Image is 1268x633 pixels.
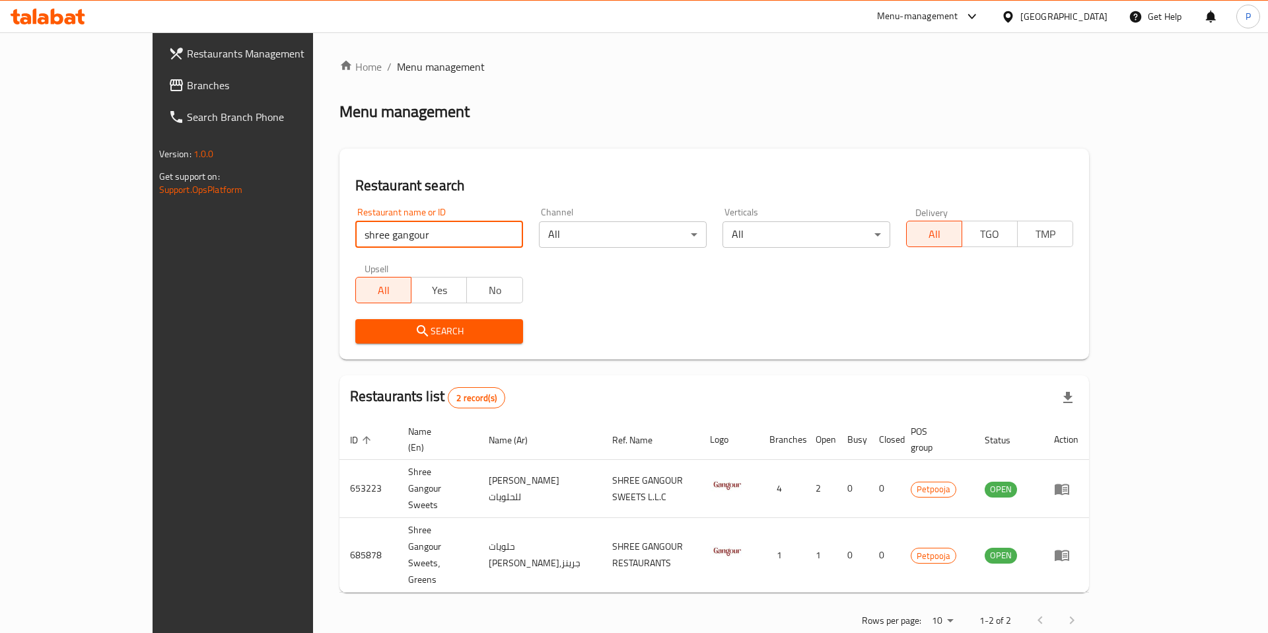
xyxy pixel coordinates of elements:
a: Search Branch Phone [158,101,365,133]
span: Search Branch Phone [187,109,354,125]
td: 0 [837,518,868,593]
th: Busy [837,420,868,460]
button: All [355,277,411,303]
span: Petpooja [911,548,956,564]
div: All [539,221,707,248]
button: TMP [1017,221,1073,247]
span: Name (En) [408,424,463,455]
span: P [1246,9,1251,24]
td: 0 [868,518,900,593]
span: OPEN [985,482,1017,497]
span: Version: [159,145,192,163]
th: Branches [759,420,805,460]
td: 2 [805,460,837,518]
span: TMP [1023,225,1068,244]
div: Rows per page: [927,611,958,631]
a: Support.OpsPlatform [159,181,243,198]
div: All [722,221,890,248]
span: Petpooja [911,482,956,497]
span: Ref. Name [612,432,670,448]
span: No [472,281,517,300]
span: 1.0.0 [194,145,214,163]
span: Name (Ar) [489,432,545,448]
p: Rows per page: [862,613,921,629]
h2: Menu management [339,101,470,122]
span: Search [366,323,512,340]
table: enhanced table [339,420,1090,593]
span: Menu management [397,59,485,75]
span: Yes [417,281,462,300]
td: 0 [837,460,868,518]
td: SHREE GANGOUR SWEETS L.L.C [602,460,699,518]
td: 4 [759,460,805,518]
button: TGO [962,221,1018,247]
td: 1 [759,518,805,593]
span: 2 record(s) [448,392,505,404]
th: Closed [868,420,900,460]
button: Yes [411,277,467,303]
li: / [387,59,392,75]
div: Menu [1054,547,1078,563]
p: 1-2 of 2 [979,613,1011,629]
span: Branches [187,77,354,93]
span: All [912,225,957,244]
td: Shree Gangour Sweets [398,460,479,518]
label: Upsell [365,264,389,273]
button: No [466,277,522,303]
div: Export file [1052,382,1084,414]
td: Shree Gangour Sweets، Greens [398,518,479,593]
span: Status [985,432,1028,448]
th: Action [1043,420,1089,460]
span: Get support on: [159,168,220,185]
span: TGO [968,225,1012,244]
td: 685878 [339,518,398,593]
td: [PERSON_NAME] للحلويات [478,460,602,518]
span: OPEN [985,548,1017,563]
div: [GEOGRAPHIC_DATA] [1020,9,1108,24]
nav: breadcrumb [339,59,1090,75]
td: حلويات [PERSON_NAME],جرينز [478,518,602,593]
span: Restaurants Management [187,46,354,61]
a: Branches [158,69,365,101]
input: Search for restaurant name or ID.. [355,221,523,248]
th: Open [805,420,837,460]
h2: Restaurant search [355,176,1074,196]
td: 0 [868,460,900,518]
div: Total records count [448,387,505,408]
span: POS group [911,424,958,455]
label: Delivery [915,207,948,217]
button: All [906,221,962,247]
img: Shree Gangour Sweets، Greens [710,536,743,569]
span: All [361,281,406,300]
div: Menu-management [877,9,958,24]
button: Search [355,319,523,344]
img: Shree Gangour Sweets [710,470,743,503]
th: Logo [699,420,759,460]
td: SHREE GANGOUR RESTAURANTS [602,518,699,593]
span: ID [350,432,375,448]
td: 1 [805,518,837,593]
h2: Restaurants list [350,387,505,408]
a: Restaurants Management [158,38,365,69]
td: 653223 [339,460,398,518]
div: Menu [1054,481,1078,497]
